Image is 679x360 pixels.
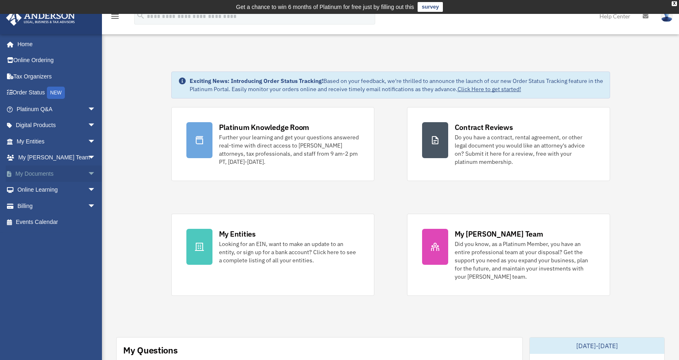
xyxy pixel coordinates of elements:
div: NEW [47,87,65,99]
a: Online Ordering [6,52,108,69]
i: search [136,11,145,20]
img: User Pic [661,10,673,22]
div: My [PERSON_NAME] Team [455,229,543,239]
a: My [PERSON_NAME] Teamarrow_drop_down [6,150,108,166]
div: Contract Reviews [455,122,513,132]
div: close [672,1,677,6]
a: survey [418,2,443,12]
a: Tax Organizers [6,68,108,85]
a: Events Calendar [6,214,108,230]
span: arrow_drop_down [88,150,104,166]
i: menu [110,11,120,21]
div: Get a chance to win 6 months of Platinum for free just by filling out this [236,2,414,12]
span: arrow_drop_down [88,182,104,199]
a: My Entitiesarrow_drop_down [6,133,108,150]
a: Digital Productsarrow_drop_down [6,117,108,134]
span: arrow_drop_down [88,165,104,182]
div: Platinum Knowledge Room [219,122,310,132]
div: Looking for an EIN, want to make an update to an entity, or sign up for a bank account? Click her... [219,240,359,264]
a: Contract Reviews Do you have a contract, rental agreement, or other legal document you would like... [407,107,610,181]
a: menu [110,14,120,21]
a: My Entities Looking for an EIN, want to make an update to an entity, or sign up for a bank accoun... [171,214,374,296]
a: My [PERSON_NAME] Team Did you know, as a Platinum Member, you have an entire professional team at... [407,214,610,296]
span: arrow_drop_down [88,133,104,150]
a: Platinum Q&Aarrow_drop_down [6,101,108,117]
a: Online Learningarrow_drop_down [6,182,108,198]
a: Billingarrow_drop_down [6,198,108,214]
div: Based on your feedback, we're thrilled to announce the launch of our new Order Status Tracking fe... [190,77,603,93]
strong: Exciting News: Introducing Order Status Tracking! [190,77,323,85]
span: arrow_drop_down [88,117,104,134]
span: arrow_drop_down [88,101,104,118]
a: Home [6,36,104,52]
div: Further your learning and get your questions answered real-time with direct access to [PERSON_NAM... [219,133,359,166]
div: [DATE]-[DATE] [530,338,664,354]
a: Platinum Knowledge Room Further your learning and get your questions answered real-time with dire... [171,107,374,181]
a: My Documentsarrow_drop_down [6,165,108,182]
a: Click Here to get started! [458,85,521,93]
img: Anderson Advisors Platinum Portal [4,10,77,26]
div: My Questions [123,344,178,356]
div: Did you know, as a Platinum Member, you have an entire professional team at your disposal? Get th... [455,240,595,281]
span: arrow_drop_down [88,198,104,215]
div: Do you have a contract, rental agreement, or other legal document you would like an attorney's ad... [455,133,595,166]
a: Order StatusNEW [6,85,108,101]
div: My Entities [219,229,256,239]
